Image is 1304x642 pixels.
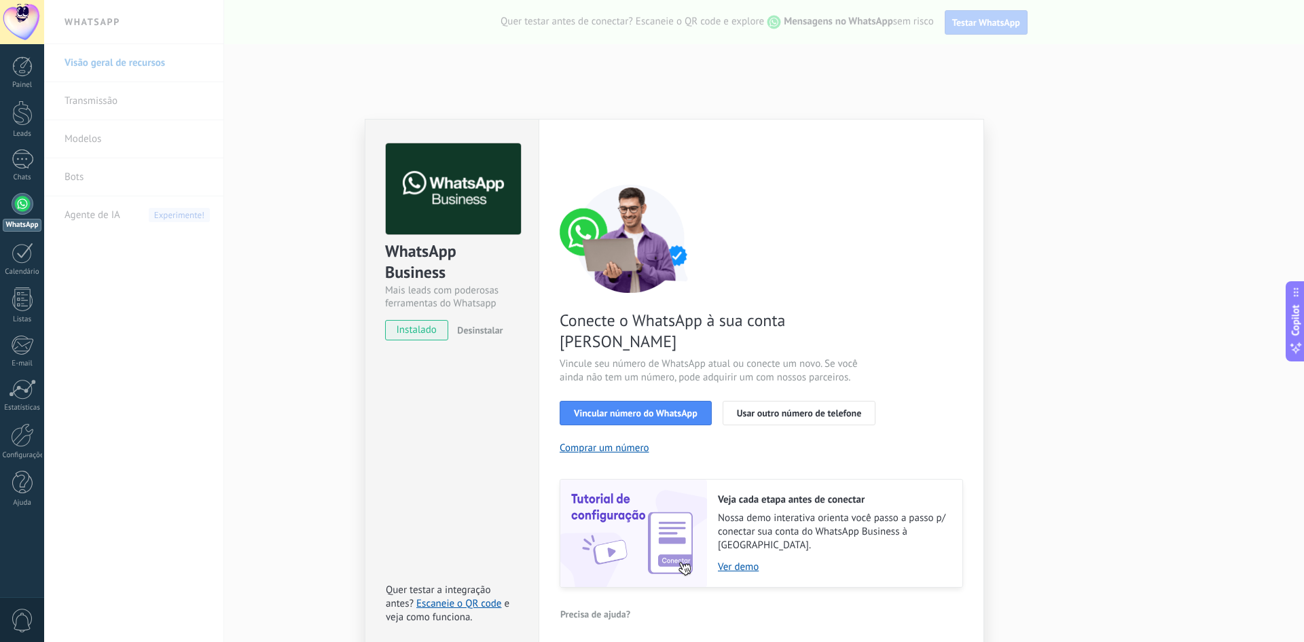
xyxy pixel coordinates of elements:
div: Chats [3,173,42,182]
div: Painel [3,81,42,90]
img: connect number [560,184,702,293]
span: Vincule seu número de WhatsApp atual ou conecte um novo. Se você ainda não tem um número, pode ad... [560,357,883,385]
span: Nossa demo interativa orienta você passo a passo p/ conectar sua conta do WhatsApp Business à [GE... [718,512,949,552]
span: Desinstalar [457,324,503,336]
span: Copilot [1289,304,1303,336]
div: Listas [3,315,42,324]
button: Usar outro número de telefone [723,401,876,425]
button: Desinstalar [452,320,503,340]
button: Comprar um número [560,442,649,454]
a: Ver demo [718,560,949,573]
span: Usar outro número de telefone [737,408,862,418]
span: Conecte o WhatsApp à sua conta [PERSON_NAME] [560,310,883,352]
span: e veja como funciona. [386,597,509,624]
button: Vincular número do WhatsApp [560,401,712,425]
span: instalado [386,320,448,340]
div: Leads [3,130,42,139]
div: Calendário [3,268,42,277]
div: Mais leads com poderosas ferramentas do Whatsapp [385,284,519,310]
div: WhatsApp [3,219,41,232]
div: Configurações [3,451,42,460]
a: Escaneie o QR code [416,597,501,610]
div: WhatsApp Business [385,240,519,284]
button: Precisa de ajuda? [560,604,631,624]
h2: Veja cada etapa antes de conectar [718,493,949,506]
span: Precisa de ajuda? [560,609,630,619]
div: Estatísticas [3,404,42,412]
span: Quer testar a integração antes? [386,584,490,610]
span: Vincular número do WhatsApp [574,408,698,418]
div: Ajuda [3,499,42,507]
img: logo_main.png [386,143,521,235]
div: E-mail [3,359,42,368]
